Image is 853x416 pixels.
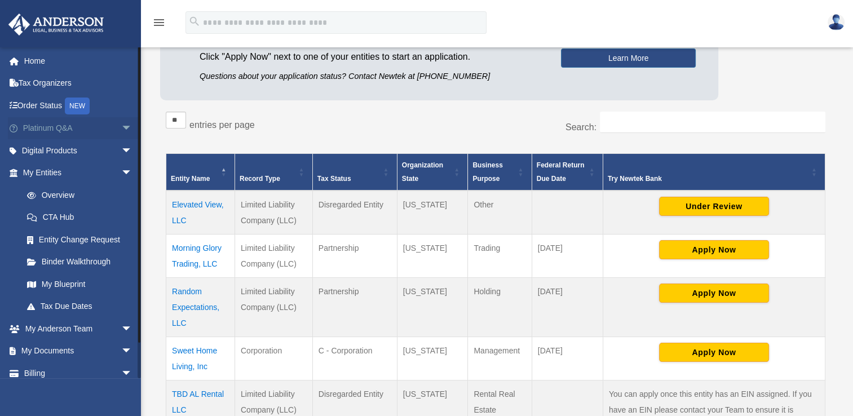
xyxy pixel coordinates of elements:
[121,139,144,162] span: arrow_drop_down
[565,122,596,132] label: Search:
[166,234,235,277] td: Morning Glory Trading, LLC
[317,175,351,183] span: Tax Status
[468,337,532,380] td: Management
[532,337,603,380] td: [DATE]
[659,240,769,259] button: Apply Now
[312,277,397,337] td: Partnership
[166,153,235,191] th: Entity Name: Activate to invert sorting
[397,234,468,277] td: [US_STATE]
[16,184,138,206] a: Overview
[171,175,210,183] span: Entity Name
[121,162,144,185] span: arrow_drop_down
[828,14,845,30] img: User Pic
[8,94,149,117] a: Order StatusNEW
[166,337,235,380] td: Sweet Home Living, Inc
[532,277,603,337] td: [DATE]
[166,191,235,234] td: Elevated View, LLC
[8,72,149,95] a: Tax Organizers
[603,153,825,191] th: Try Newtek Bank : Activate to sort
[312,191,397,234] td: Disregarded Entity
[235,277,312,337] td: Limited Liability Company (LLC)
[8,117,149,140] a: Platinum Q&Aarrow_drop_down
[8,340,149,362] a: My Documentsarrow_drop_down
[16,228,144,251] a: Entity Change Request
[468,153,532,191] th: Business Purpose: Activate to sort
[468,191,532,234] td: Other
[189,120,255,130] label: entries per page
[65,98,90,114] div: NEW
[659,284,769,303] button: Apply Now
[188,15,201,28] i: search
[121,362,144,385] span: arrow_drop_down
[8,139,149,162] a: Digital Productsarrow_drop_down
[608,172,808,185] div: Try Newtek Bank
[240,175,280,183] span: Record Type
[659,197,769,216] button: Under Review
[235,191,312,234] td: Limited Liability Company (LLC)
[397,153,468,191] th: Organization State: Activate to sort
[397,277,468,337] td: [US_STATE]
[312,234,397,277] td: Partnership
[121,317,144,340] span: arrow_drop_down
[468,277,532,337] td: Holding
[152,20,166,29] a: menu
[200,69,544,83] p: Questions about your application status? Contact Newtek at [PHONE_NUMBER]
[532,153,603,191] th: Federal Return Due Date: Activate to sort
[472,161,502,183] span: Business Purpose
[537,161,585,183] span: Federal Return Due Date
[235,153,312,191] th: Record Type: Activate to sort
[16,251,144,273] a: Binder Walkthrough
[5,14,107,36] img: Anderson Advisors Platinum Portal
[235,337,312,380] td: Corporation
[561,48,696,68] a: Learn More
[397,337,468,380] td: [US_STATE]
[16,273,144,295] a: My Blueprint
[659,343,769,362] button: Apply Now
[152,16,166,29] i: menu
[312,337,397,380] td: C - Corporation
[8,162,144,184] a: My Entitiesarrow_drop_down
[8,362,149,384] a: Billingarrow_drop_down
[468,234,532,277] td: Trading
[402,161,443,183] span: Organization State
[200,49,544,65] p: Click "Apply Now" next to one of your entities to start an application.
[121,340,144,363] span: arrow_drop_down
[235,234,312,277] td: Limited Liability Company (LLC)
[16,206,144,229] a: CTA Hub
[8,50,149,72] a: Home
[532,234,603,277] td: [DATE]
[8,317,149,340] a: My Anderson Teamarrow_drop_down
[16,295,144,318] a: Tax Due Dates
[312,153,397,191] th: Tax Status: Activate to sort
[121,117,144,140] span: arrow_drop_down
[397,191,468,234] td: [US_STATE]
[166,277,235,337] td: Random Expectations, LLC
